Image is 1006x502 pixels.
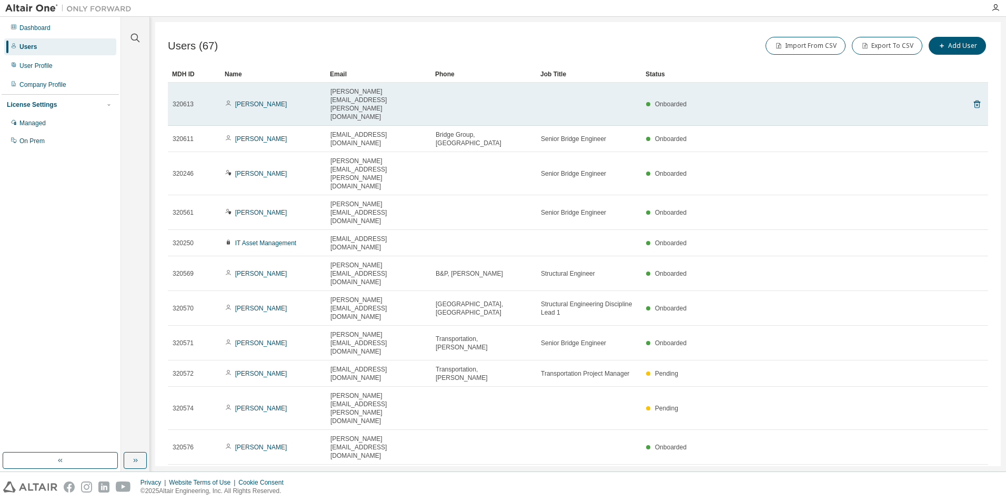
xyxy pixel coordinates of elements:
span: Onboarded [655,339,687,347]
div: MDH ID [172,66,216,83]
div: Cookie Consent [238,478,289,487]
a: [PERSON_NAME] [235,270,287,277]
span: Onboarded [655,305,687,312]
span: Onboarded [655,209,687,216]
p: © 2025 Altair Engineering, Inc. All Rights Reserved. [140,487,290,496]
span: Transportation, [PERSON_NAME] [436,335,531,352]
div: Managed [19,119,46,127]
a: [PERSON_NAME] [235,405,287,412]
span: 320571 [173,339,194,347]
span: Bridge Group, [GEOGRAPHIC_DATA] [436,130,531,147]
span: [EMAIL_ADDRESS][DOMAIN_NAME] [330,235,426,252]
span: Structural Engineering Discipline Lead 1 [541,300,637,317]
span: 320613 [173,100,194,108]
span: [PERSON_NAME][EMAIL_ADDRESS][DOMAIN_NAME] [330,330,426,356]
span: Structural Engineer [541,269,595,278]
span: Senior Bridge Engineer [541,208,606,217]
a: [PERSON_NAME] [235,101,287,108]
div: Website Terms of Use [169,478,238,487]
a: [PERSON_NAME] [235,135,287,143]
span: 320570 [173,304,194,313]
span: Users (67) [168,40,218,52]
span: [PERSON_NAME][EMAIL_ADDRESS][PERSON_NAME][DOMAIN_NAME] [330,87,426,121]
span: [PERSON_NAME][EMAIL_ADDRESS][DOMAIN_NAME] [330,261,426,286]
div: License Settings [7,101,57,109]
div: Company Profile [19,81,66,89]
a: [PERSON_NAME] [235,370,287,377]
span: [PERSON_NAME][EMAIL_ADDRESS][DOMAIN_NAME] [330,200,426,225]
span: 320576 [173,443,194,451]
span: Onboarded [655,101,687,108]
span: 320561 [173,208,194,217]
span: Onboarded [655,239,687,247]
a: [PERSON_NAME] [235,170,287,177]
div: Email [330,66,427,83]
div: Phone [435,66,532,83]
span: Onboarded [655,444,687,451]
img: facebook.svg [64,481,75,493]
span: [EMAIL_ADDRESS][DOMAIN_NAME] [330,365,426,382]
a: [PERSON_NAME] [235,305,287,312]
a: IT Asset Management [235,239,297,247]
span: Transportation Project Manager [541,369,629,378]
span: Senior Bridge Engineer [541,339,606,347]
button: Import From CSV [766,37,846,55]
div: On Prem [19,137,45,145]
span: Onboarded [655,170,687,177]
span: [EMAIL_ADDRESS][DOMAIN_NAME] [330,130,426,147]
span: Pending [655,405,678,412]
div: Dashboard [19,24,51,32]
span: Pending [655,370,678,377]
span: Onboarded [655,135,687,143]
span: 320569 [173,269,194,278]
span: [PERSON_NAME][EMAIL_ADDRESS][PERSON_NAME][DOMAIN_NAME] [330,391,426,425]
img: youtube.svg [116,481,131,493]
span: [GEOGRAPHIC_DATA], [GEOGRAPHIC_DATA] [436,300,531,317]
div: Name [225,66,321,83]
button: Add User [929,37,986,55]
span: 320574 [173,404,194,413]
div: User Profile [19,62,53,70]
span: 320246 [173,169,194,178]
span: 320611 [173,135,194,143]
div: Users [19,43,37,51]
span: [PERSON_NAME][EMAIL_ADDRESS][DOMAIN_NAME] [330,435,426,460]
span: B&P, [PERSON_NAME] [436,269,503,278]
span: Transportation, [PERSON_NAME] [436,365,531,382]
div: Status [646,66,928,83]
span: [PERSON_NAME][EMAIL_ADDRESS][PERSON_NAME][DOMAIN_NAME] [330,157,426,190]
span: Senior Bridge Engineer [541,169,606,178]
div: Job Title [540,66,637,83]
a: [PERSON_NAME] [235,339,287,347]
span: Onboarded [655,270,687,277]
span: 320250 [173,239,194,247]
img: altair_logo.svg [3,481,57,493]
button: Export To CSV [852,37,922,55]
span: 320572 [173,369,194,378]
img: Altair One [5,3,137,14]
a: [PERSON_NAME] [235,209,287,216]
div: Privacy [140,478,169,487]
span: [PERSON_NAME][EMAIL_ADDRESS][DOMAIN_NAME] [330,296,426,321]
img: instagram.svg [81,481,92,493]
img: linkedin.svg [98,481,109,493]
a: [PERSON_NAME] [235,444,287,451]
span: Senior Bridge Engineer [541,135,606,143]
